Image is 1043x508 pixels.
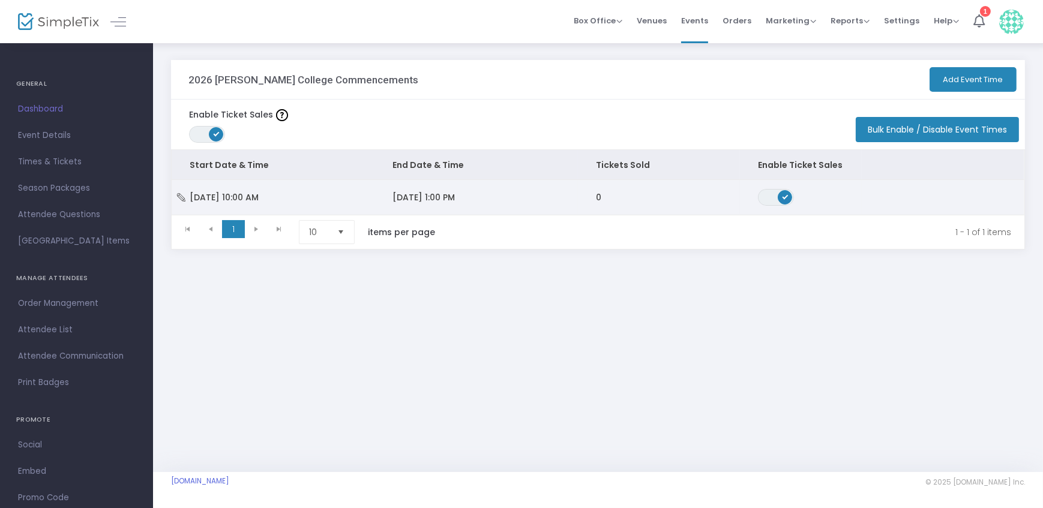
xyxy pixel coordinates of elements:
th: Tickets Sold [578,150,741,180]
h4: MANAGE ATTENDEES [16,266,137,290]
h4: PROMOTE [16,408,137,432]
span: [DATE] 1:00 PM [392,191,455,203]
span: Events [681,5,708,36]
th: Enable Ticket Sales [740,150,862,180]
span: Page 1 [222,220,245,238]
span: Attendee Communication [18,348,135,364]
h3: 2026 [PERSON_NAME] College Commencements [188,74,418,86]
button: Bulk Enable / Disable Event Times [856,117,1019,142]
span: Reports [831,15,870,26]
span: [GEOGRAPHIC_DATA] Items [18,233,135,249]
th: End Date & Time [374,150,577,180]
label: Enable Ticket Sales [189,109,288,121]
span: Dashboard [18,101,135,117]
button: Select [332,221,349,244]
span: 0 [596,191,601,203]
span: ON [783,194,789,200]
span: © 2025 [DOMAIN_NAME] Inc. [925,477,1025,487]
span: Settings [884,5,919,36]
span: Embed [18,464,135,479]
span: Venues [637,5,667,36]
span: Social [18,437,135,453]
span: Print Badges [18,375,135,390]
div: 1 [980,6,991,17]
img: question-mark [276,109,288,121]
span: Box Office [574,15,622,26]
label: items per page [368,226,435,238]
span: Times & Tickets [18,154,135,170]
span: Season Packages [18,181,135,196]
button: Add Event Time [930,67,1017,92]
span: Order Management [18,296,135,311]
span: 10 [309,226,328,238]
span: Event Details [18,128,135,143]
span: ON [214,131,220,137]
div: Data table [172,150,1024,215]
span: Attendee List [18,322,135,338]
th: Start Date & Time [172,150,374,180]
span: Marketing [766,15,816,26]
h4: GENERAL [16,72,137,96]
span: [DATE] 10:00 AM [190,191,259,203]
span: Attendee Questions [18,207,135,223]
a: [DOMAIN_NAME] [171,476,229,486]
span: Promo Code [18,490,135,506]
span: Help [934,15,959,26]
kendo-pager-info: 1 - 1 of 1 items [460,220,1011,244]
span: Orders [723,5,751,36]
